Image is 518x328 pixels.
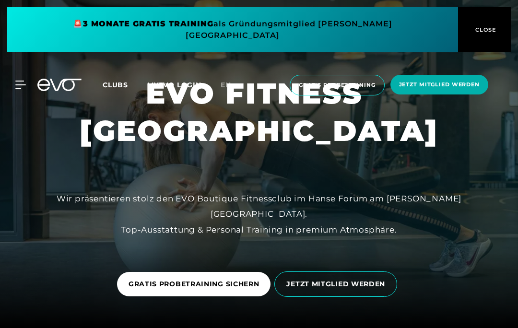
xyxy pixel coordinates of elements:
a: JETZT MITGLIED WERDEN [274,264,401,304]
a: Gratis Probetraining [287,75,388,95]
span: GRATIS PROBETRAINING SICHERN [129,279,259,289]
a: en [221,80,243,91]
h1: EVO FITNESS [GEOGRAPHIC_DATA] [80,75,438,150]
button: CLOSE [458,7,511,52]
span: Jetzt Mitglied werden [399,81,480,89]
span: Gratis Probetraining [299,81,376,89]
span: JETZT MITGLIED WERDEN [286,279,385,289]
a: Jetzt Mitglied werden [388,75,491,95]
a: GRATIS PROBETRAINING SICHERN [117,265,275,304]
span: en [221,81,231,89]
a: MYEVO LOGIN [147,81,201,89]
div: Wir präsentieren stolz den EVO Boutique Fitnessclub im Hanse Forum am [PERSON_NAME][GEOGRAPHIC_DA... [43,191,475,237]
span: Clubs [103,81,128,89]
a: Clubs [103,80,147,89]
span: CLOSE [473,25,496,34]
